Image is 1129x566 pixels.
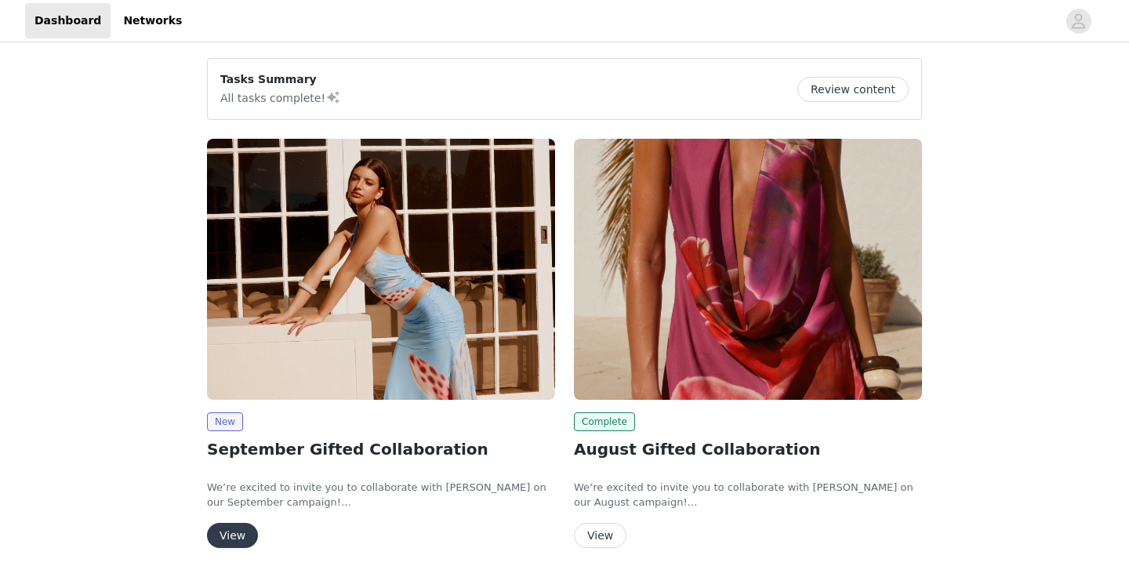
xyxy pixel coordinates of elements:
[220,71,341,88] p: Tasks Summary
[574,437,922,461] h2: August Gifted Collaboration
[797,77,909,102] button: Review content
[574,480,922,510] p: We’re excited to invite you to collaborate with [PERSON_NAME] on our August campaign!
[574,139,922,400] img: Peppermayo CA
[207,530,258,542] a: View
[1071,9,1086,34] div: avatar
[25,3,111,38] a: Dashboard
[574,523,626,548] button: View
[574,530,626,542] a: View
[220,88,341,107] p: All tasks complete!
[207,139,555,400] img: Peppermayo CA
[207,412,243,431] span: New
[207,480,555,510] p: We’re excited to invite you to collaborate with [PERSON_NAME] on our September campaign!
[114,3,191,38] a: Networks
[207,437,555,461] h2: September Gifted Collaboration
[207,523,258,548] button: View
[574,412,635,431] span: Complete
